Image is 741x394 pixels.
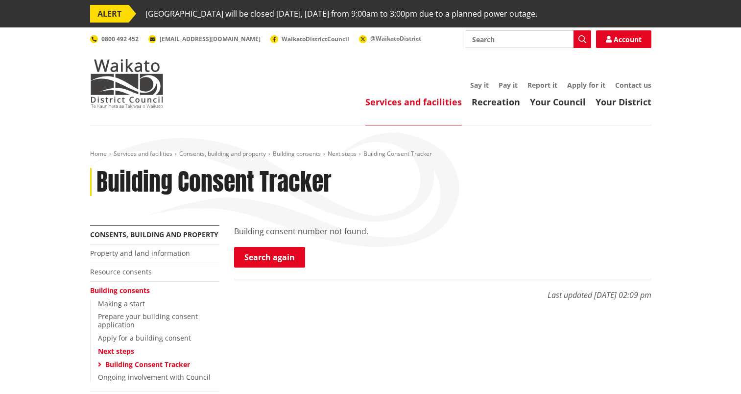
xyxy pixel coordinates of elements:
a: Prepare your building consent application [98,312,198,329]
a: Services and facilities [365,96,462,108]
a: @WaikatoDistrict [359,34,421,43]
span: @WaikatoDistrict [370,34,421,43]
a: Next steps [328,149,357,158]
a: Ongoing involvement with Council [98,372,211,382]
span: 0800 492 452 [101,35,139,43]
a: WaikatoDistrictCouncil [270,35,349,43]
a: Contact us [615,80,651,90]
a: Report it [527,80,557,90]
nav: breadcrumb [90,150,651,158]
a: Apply for it [567,80,605,90]
a: Services and facilities [114,149,172,158]
a: Building consents [90,286,150,295]
input: Search input [466,30,591,48]
a: Account [596,30,651,48]
a: 0800 492 452 [90,35,139,43]
a: Building Consent Tracker [105,360,190,369]
a: Home [90,149,107,158]
a: Consents, building and property [90,230,218,239]
span: [GEOGRAPHIC_DATA] will be closed [DATE], [DATE] from 9:00am to 3:00pm due to a planned power outage. [145,5,537,23]
a: Your District [596,96,651,108]
a: Resource consents [90,267,152,276]
a: Building consents [273,149,321,158]
a: [EMAIL_ADDRESS][DOMAIN_NAME] [148,35,261,43]
a: Your Council [530,96,586,108]
a: Consents, building and property [179,149,266,158]
a: Next steps [98,346,134,356]
a: Search again [234,247,305,268]
a: Recreation [472,96,520,108]
p: Building consent number not found. [234,225,651,237]
span: ALERT [90,5,129,23]
span: WaikatoDistrictCouncil [282,35,349,43]
span: Building Consent Tracker [363,149,432,158]
a: Making a start [98,299,145,308]
span: [EMAIL_ADDRESS][DOMAIN_NAME] [160,35,261,43]
h1: Building Consent Tracker [96,168,332,197]
a: Apply for a building consent [98,333,191,343]
img: Waikato District Council - Te Kaunihera aa Takiwaa o Waikato [90,59,164,108]
p: Last updated [DATE] 02:09 pm [234,279,651,301]
a: Property and land information [90,248,190,258]
a: Pay it [499,80,518,90]
a: Say it [470,80,489,90]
